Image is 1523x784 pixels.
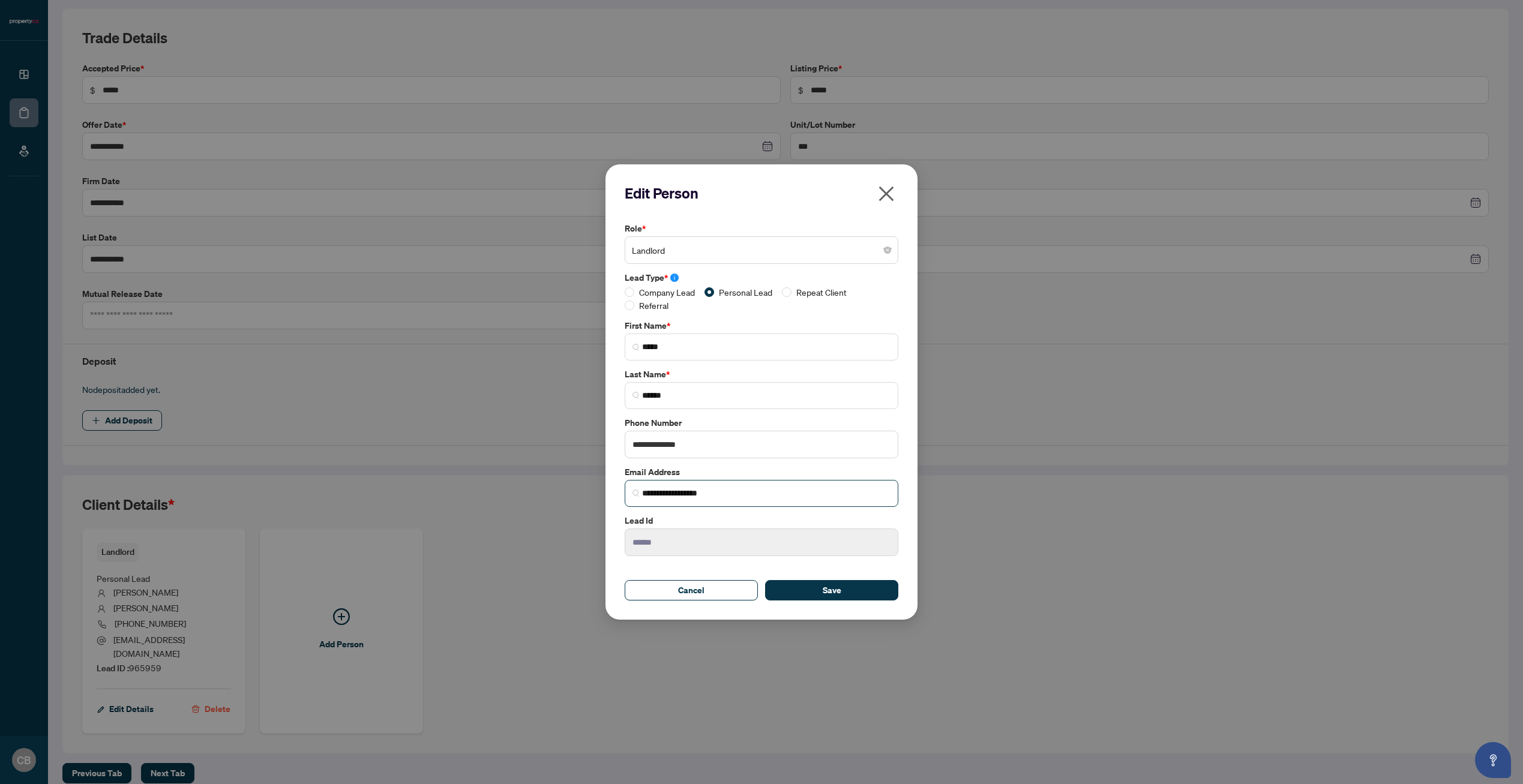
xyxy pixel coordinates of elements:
[625,416,898,429] label: Phone Number
[634,299,673,312] span: Referral
[678,581,704,600] span: Cancel
[625,514,898,527] label: Lead Id
[625,368,898,381] label: Last Name
[877,184,896,203] span: close
[632,489,640,497] img: search_icon
[625,184,898,203] h2: Edit Person
[625,222,898,235] label: Role
[670,274,679,282] span: info-circle
[765,580,898,600] button: Save
[632,239,891,262] span: Landlord
[625,319,898,332] label: First Name
[625,271,898,284] label: Lead Type
[632,392,640,399] img: search_icon
[714,286,777,299] span: Personal Lead
[823,581,841,600] span: Save
[1475,742,1511,778] button: Open asap
[884,247,891,254] span: close-circle
[634,286,700,299] span: Company Lead
[632,344,640,351] img: search_icon
[625,580,758,600] button: Cancel
[792,286,852,299] span: Repeat Client
[625,465,898,479] label: Email Address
